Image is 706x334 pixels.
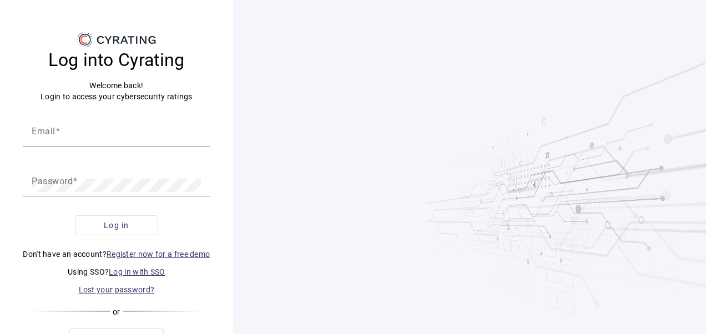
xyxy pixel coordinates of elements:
[79,285,155,294] a: Lost your password?
[75,215,158,235] button: Log in
[23,266,210,277] p: Using SSO?
[107,250,210,259] a: Register now for a free demo
[104,220,129,231] span: Log in
[97,36,156,44] g: CYRATING
[109,267,165,276] a: Log in with SSO
[31,306,201,317] div: or
[32,126,56,136] mat-label: Email
[23,249,210,260] p: Don't have an account?
[23,80,210,102] p: Welcome back! Login to access your cybersecurity ratings
[32,176,73,186] mat-label: Password
[23,49,210,71] h3: Log into Cyrating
